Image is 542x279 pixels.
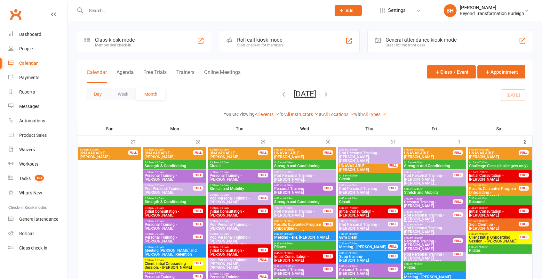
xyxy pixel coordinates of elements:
span: Personal Training - [PERSON_NAME] [339,268,388,275]
span: 7:00am [274,207,323,209]
span: - 8:00pm [154,148,164,151]
button: [DATE] [294,89,316,98]
span: Personal Training - [PERSON_NAME] [274,268,323,275]
span: Pod Personal Training - [PERSON_NAME][GEOGRAPHIC_DATA] [209,235,270,247]
div: FULL [519,186,529,191]
span: 6:00am [404,171,453,174]
a: Product Sales [8,128,68,143]
span: Personal Training - [PERSON_NAME] [404,200,453,208]
div: FULL [193,209,203,213]
span: 7:30am [339,233,400,235]
div: FULL [519,150,529,155]
span: Strength & Conditioning [144,164,205,168]
span: 5:00am [209,148,259,151]
span: 5:00am [79,148,129,151]
span: 8:30am [339,252,388,255]
a: Tasks 104 [8,171,68,186]
div: FULL [519,173,529,177]
div: FULL [258,150,268,155]
span: - 9:00am [283,220,294,223]
span: 6:30am [209,193,259,196]
div: Class kiosk mode [95,37,135,43]
span: - 8:00pm [413,148,424,151]
span: 6:00am [274,184,323,187]
div: FULL [453,212,463,217]
a: Waivers [8,143,68,157]
span: 6:00am [144,184,194,187]
span: Pod Personal Training - [PERSON_NAME], [PERSON_NAME]... [404,174,453,185]
span: Initial Consultation - [PERSON_NAME] [469,174,519,181]
span: - 8:00am [413,210,424,213]
span: - 5:30am [348,148,359,151]
span: Initial Consultation - [PERSON_NAME] [274,255,323,262]
span: Pod Personal Training - [PERSON_NAME] [144,187,194,194]
div: BH [444,4,457,17]
span: Settings [388,3,406,18]
div: What's New [19,190,42,195]
strong: for [279,111,285,117]
div: FULL [388,254,398,258]
span: 8:00am [404,236,453,239]
span: Circuit [339,200,400,204]
span: - 8:30am [348,233,359,235]
span: Personal Training - [PERSON_NAME] [144,223,194,230]
span: - 6:00am [413,161,424,164]
span: Pod Personal Training - [PERSON_NAME] [339,223,388,230]
div: Messages [19,104,39,109]
span: - 8:00pm [89,148,99,151]
span: - 6:00am [348,184,359,187]
a: All Types [363,112,386,117]
div: FULL [323,267,333,272]
div: FULL [519,209,529,213]
span: - 7:00am [219,193,229,196]
span: 6:30am [339,207,388,209]
span: - 7:45am [348,242,359,245]
span: - 9:00am [348,252,359,255]
span: Results Guarantee Program Onboarding - [PERSON_NAME]... [274,223,323,234]
div: FULL [388,209,398,213]
span: - 6:00am [283,171,294,174]
span: 7:30am [404,223,465,226]
button: Class / Event [427,65,476,78]
span: 8:00am [274,220,323,223]
span: - 7:30am [413,197,424,200]
a: Workouts [8,157,68,171]
span: Add [346,8,354,13]
span: - 8:00am [154,246,164,249]
a: Dashboard [8,27,68,42]
span: 5:30am [339,184,388,187]
span: - 7:15am [478,161,489,164]
span: Sign Client up - [PERSON_NAME] [469,223,519,230]
span: 6:00am [209,171,259,174]
div: FULL [323,254,333,258]
span: Results Guarantee Program Onboarding - [PERSON_NAME] [469,187,519,198]
div: Great for the front desk [386,43,457,47]
button: Month [136,88,165,100]
span: UNAVAILABLE - [PERSON_NAME] [339,164,388,172]
span: - 9:30am [413,263,424,266]
div: FULL [258,173,268,177]
a: Messages [8,99,68,114]
span: Rebound [469,200,531,204]
span: - 6:30am [283,184,294,187]
span: UNAVAILABLE - [PERSON_NAME] [274,151,323,159]
th: Wed [272,122,337,135]
a: All Locations [323,112,354,117]
div: FULL [193,186,203,191]
button: Appointment [477,65,525,78]
div: Beyond Transformation Burleigh [460,11,524,16]
a: Roll call [8,226,68,241]
span: 7:30am [144,246,205,249]
span: 8:00am [209,233,270,235]
span: 6:00am [404,188,465,191]
span: 7:00am [209,220,270,223]
a: General attendance kiosk mode [8,212,68,226]
div: Automations [19,118,45,123]
div: FULL [258,248,268,252]
span: 6:00am [144,171,194,174]
a: Class kiosk mode [8,241,68,255]
div: FULL [388,222,398,226]
span: - 9:30am [478,246,489,249]
span: Pod Personal Training - [PERSON_NAME] [274,209,323,217]
span: - 6:45am [219,184,229,187]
